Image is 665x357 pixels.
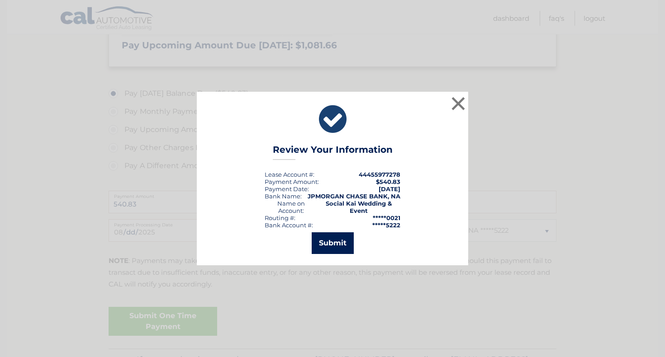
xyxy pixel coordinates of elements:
[265,193,302,200] div: Bank Name:
[265,221,313,229] div: Bank Account #:
[376,178,400,185] span: $540.83
[273,144,393,160] h3: Review Your Information
[265,185,308,193] span: Payment Date
[326,200,392,214] strong: Social Kai Wedding & Event
[265,178,319,185] div: Payment Amount:
[265,185,309,193] div: :
[379,185,400,193] span: [DATE]
[308,193,400,200] strong: JPMORGAN CHASE BANK, NA
[449,94,467,113] button: ×
[312,232,354,254] button: Submit
[265,171,314,178] div: Lease Account #:
[265,200,318,214] div: Name on Account:
[359,171,400,178] strong: 44455977278
[265,214,295,221] div: Routing #:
